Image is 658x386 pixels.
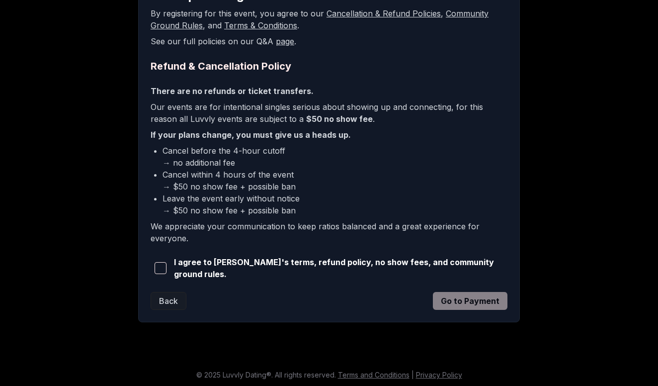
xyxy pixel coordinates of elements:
[163,145,507,169] li: Cancel before the 4-hour cutoff → no additional fee
[151,59,507,73] h2: Refund & Cancellation Policy
[163,193,507,216] li: Leave the event early without notice → $50 no show fee + possible ban
[151,101,507,125] p: Our events are for intentional singles serious about showing up and connecting, for this reason a...
[224,20,297,30] a: Terms & Conditions
[151,35,507,47] p: See our full policies on our Q&A .
[163,169,507,193] li: Cancel within 4 hours of the event → $50 no show fee + possible ban
[276,36,294,46] a: page
[174,256,507,280] span: I agree to [PERSON_NAME]'s terms, refund policy, no show fees, and community ground rules.
[151,129,507,141] p: If your plans change, you must give us a heads up.
[151,85,507,97] p: There are no refunds or ticket transfers.
[151,7,507,31] p: By registering for this event, you agree to our , , and .
[306,114,373,124] b: $50 no show fee
[151,292,186,310] button: Back
[416,371,462,379] a: Privacy Policy
[411,371,414,379] span: |
[151,220,507,244] p: We appreciate your communication to keep ratios balanced and a great experience for everyone.
[338,371,410,379] a: Terms and Conditions
[327,8,441,18] a: Cancellation & Refund Policies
